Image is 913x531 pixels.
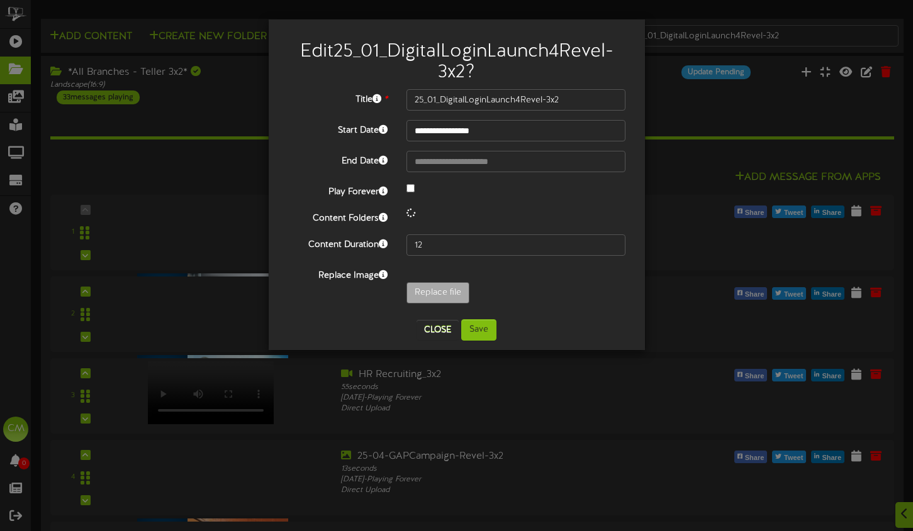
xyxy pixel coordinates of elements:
button: Save [461,319,496,341]
label: Start Date [278,120,397,137]
label: Replace Image [278,265,397,282]
input: 15 [406,234,626,256]
input: Title [406,89,626,111]
label: Play Forever [278,182,397,199]
button: Close [417,320,459,340]
h2: Edit 25_01_DigitalLoginLaunch4Revel-3x2 ? [288,41,626,83]
label: Title [278,89,397,106]
label: Content Folders [278,208,397,225]
label: Content Duration [278,234,397,251]
label: End Date [278,151,397,168]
